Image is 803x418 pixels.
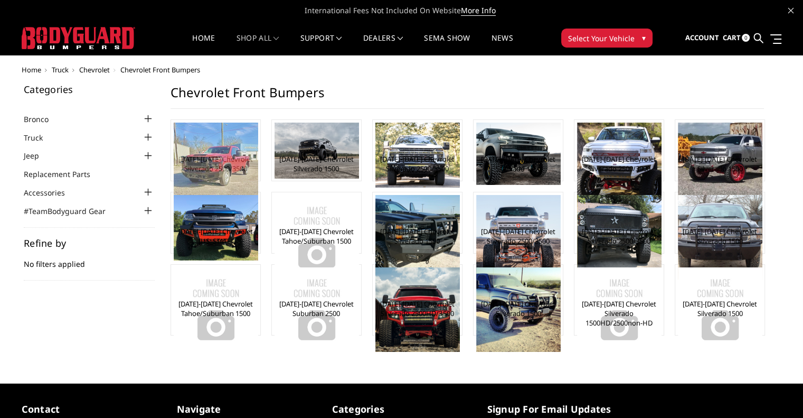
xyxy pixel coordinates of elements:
[22,27,135,49] img: BODYGUARD BUMPERS
[24,206,119,217] a: #TeamBodyguard Gear
[275,195,358,221] a: No Image
[642,32,646,43] span: ▾
[120,65,200,75] span: Chevrolet Front Bumpers
[332,402,471,416] h5: Categories
[476,154,560,173] a: [DATE]-[DATE] Chevrolet Silverado 1500
[476,227,560,246] a: [DATE]-[DATE] Chevrolet Silverado 2500/3500
[568,33,635,44] span: Select Your Vehicle
[678,267,762,294] a: No Image
[174,267,258,294] a: No Image
[685,24,719,52] a: Account
[577,154,661,173] a: [DATE]-[DATE] Chevrolet Silverado 2500/3500
[24,114,62,125] a: Bronco
[491,34,513,55] a: News
[577,227,661,246] a: [DATE]-[DATE] Chevrolet Silverado 2500/3500
[24,238,155,248] h5: Refine by
[375,154,459,173] a: [DATE]-[DATE] Chevrolet Silverado 2500/3500
[577,267,662,352] img: No Image
[192,34,215,55] a: Home
[678,299,762,318] a: [DATE]-[DATE] Chevrolet Silverado 1500
[275,299,358,318] a: [DATE]-[DATE] Chevrolet Suburban 2500
[742,34,750,42] span: 0
[750,367,803,418] iframe: Chat Widget
[275,195,359,280] img: No Image
[561,29,653,48] button: Select Your Vehicle
[275,154,358,173] a: [DATE]-[DATE] Chevrolet Silverado 1500
[275,267,359,352] img: No Image
[237,34,279,55] a: shop all
[300,34,342,55] a: Support
[487,402,627,416] h5: signup for email updates
[375,227,459,246] a: [DATE]-[DATE] Chevrolet Silverado 1500
[177,402,316,416] h5: Navigate
[174,267,258,352] img: No Image
[174,227,258,246] a: [DATE]-[DATE] Chevrolet [US_STATE]
[24,187,78,198] a: Accessories
[24,85,155,94] h5: Categories
[722,24,750,52] a: Cart 0
[24,150,52,161] a: Jeep
[722,33,740,42] span: Cart
[52,65,69,75] a: Truck
[577,267,661,294] a: No Image
[174,299,258,318] a: [DATE]-[DATE] Chevrolet Tahoe/Suburban 1500
[363,34,403,55] a: Dealers
[171,85,764,109] h1: Chevrolet Front Bumpers
[22,65,41,75] a: Home
[79,65,110,75] a: Chevrolet
[461,5,496,16] a: More Info
[577,299,661,328] a: [DATE]-[DATE] Chevrolet Silverado 1500HD/2500non-HD
[275,227,358,246] a: [DATE]-[DATE] Chevrolet Tahoe/Suburban 1500
[678,227,762,246] a: [DATE]-[DATE] Chevrolet Silverado 1500
[24,169,103,180] a: Replacement Parts
[375,299,459,318] a: [DATE]-[DATE] Chevrolet Silverado 2500HD/3500
[24,132,56,143] a: Truck
[476,299,560,318] a: [DATE]-[DATE] Chevrolet Silverado 1500
[424,34,470,55] a: SEMA Show
[275,267,358,294] a: No Image
[678,154,762,173] a: [DATE]-[DATE] Chevrolet Silverado 1500
[22,402,161,416] h5: contact
[24,238,155,281] div: No filters applied
[685,33,719,42] span: Account
[678,267,762,352] img: No Image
